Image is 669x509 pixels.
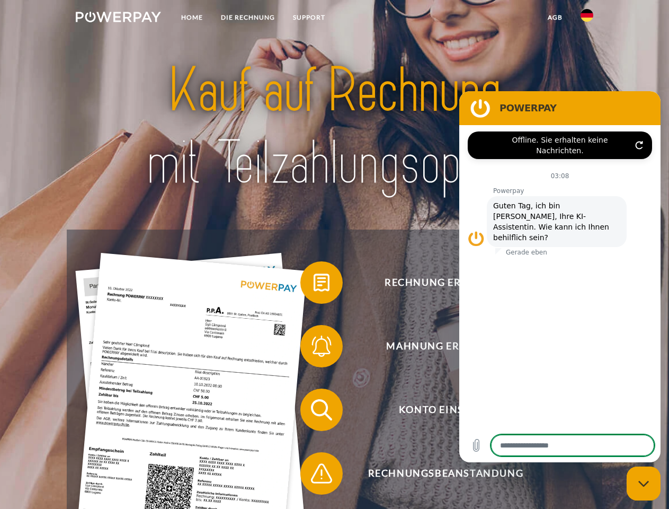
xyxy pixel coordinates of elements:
[300,261,576,304] button: Rechnung erhalten?
[172,8,212,27] a: Home
[459,91,661,462] iframe: Messaging-Fenster
[212,8,284,27] a: DIE RECHNUNG
[76,12,161,22] img: logo-powerpay-white.svg
[308,333,335,359] img: qb_bell.svg
[316,261,575,304] span: Rechnung erhalten?
[316,452,575,495] span: Rechnungsbeanstandung
[284,8,334,27] a: SUPPORT
[308,269,335,296] img: qb_bill.svg
[316,389,575,431] span: Konto einsehen
[308,460,335,487] img: qb_warning.svg
[627,467,661,501] iframe: Schaltfläche zum Öffnen des Messaging-Fensters; Konversation läuft
[300,389,576,431] button: Konto einsehen
[300,452,576,495] button: Rechnungsbeanstandung
[308,397,335,423] img: qb_search.svg
[581,9,593,22] img: de
[316,325,575,367] span: Mahnung erhalten?
[300,325,576,367] button: Mahnung erhalten?
[101,51,568,203] img: title-powerpay_de.svg
[539,8,572,27] a: agb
